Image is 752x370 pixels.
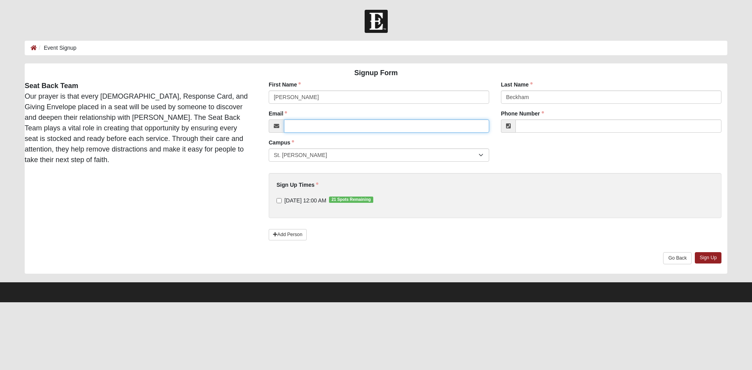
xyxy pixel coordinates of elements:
div: Our prayer is that every [DEMOGRAPHIC_DATA], Response Card, and Giving Envelope placed in a seat ... [19,81,257,165]
label: Sign Up Times [277,181,318,189]
label: First Name [269,81,301,88]
strong: Seat Back Team [25,82,78,90]
h4: Signup Form [25,69,727,78]
a: Sign Up [695,252,721,264]
img: Church of Eleven22 Logo [365,10,388,33]
label: Last Name [501,81,533,88]
label: Phone Number [501,110,544,117]
li: Event Signup [37,44,76,52]
a: Add Person [269,229,307,240]
input: [DATE] 12:00 AM21 Spots Remaining [277,198,282,203]
label: Campus [269,139,294,146]
span: [DATE] 12:00 AM [284,197,326,204]
a: Go Back [663,252,692,264]
label: Email [269,110,287,117]
span: 21 Spots Remaining [329,197,373,203]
